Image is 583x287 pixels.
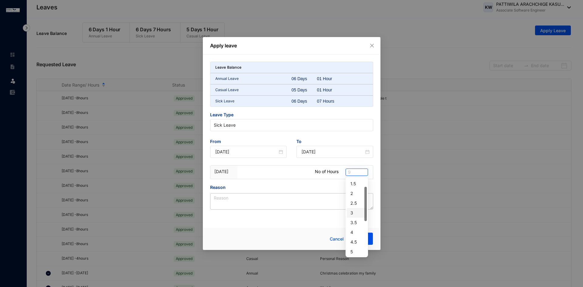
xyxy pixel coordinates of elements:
p: Apply leave [210,42,373,49]
div: 3 [350,210,363,216]
div: 2.5 [347,198,367,208]
div: 1.5 [347,179,367,189]
span: To [296,138,373,146]
div: 5 [350,248,363,255]
p: Sick Leave [215,98,292,104]
input: End Date [302,149,364,155]
div: 05 Days [291,87,317,93]
textarea: Reason [210,193,373,210]
div: 5 [347,247,367,257]
span: close [370,43,374,48]
div: 2 [347,189,367,198]
p: No of Hours [315,169,339,175]
span: Leave Type [210,112,373,119]
p: Casual Leave [215,87,292,93]
label: Reason [210,184,230,191]
div: 2.5 [350,200,363,207]
div: 4.5 [350,239,363,245]
div: 1.5 [350,180,363,187]
div: 3.5 [347,218,367,227]
span: Sick Leave [214,121,370,130]
button: Close [369,42,375,49]
div: 06 Days [291,98,317,104]
div: 4 [350,229,363,236]
div: 2 [350,190,363,197]
button: Cancel [325,233,348,245]
div: 01 Hour [317,76,343,82]
div: 3.5 [350,219,363,226]
div: 07 Hours [317,98,343,104]
div: 01 Hour [317,87,343,93]
span: Cancel [330,236,344,242]
span: 9 [348,169,366,176]
p: Leave Balance [215,64,242,70]
span: From [210,138,287,146]
div: 4.5 [347,237,367,247]
p: Annual Leave [215,76,292,82]
div: 4 [347,227,367,237]
p: [DATE] [214,169,234,175]
div: 06 Days [291,76,317,82]
input: Start Date [215,149,278,155]
div: 3 [347,208,367,218]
